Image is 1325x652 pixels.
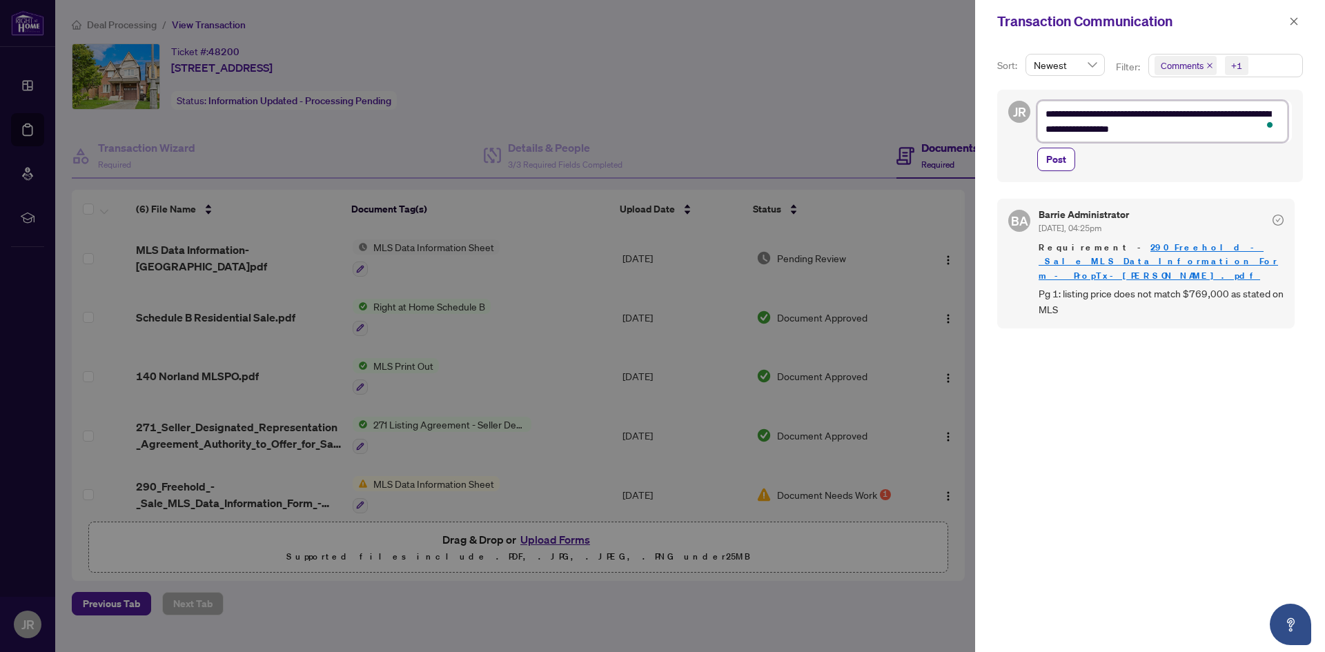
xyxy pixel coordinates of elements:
[1161,59,1204,72] span: Comments
[997,11,1285,32] div: Transaction Communication
[1046,148,1066,170] span: Post
[1039,210,1129,219] h5: Barrie Administrator
[1039,241,1278,281] a: 290_Freehold_-_Sale_MLS_Data_Information_Form_-_PropTx-[PERSON_NAME].pdf
[1037,148,1075,171] button: Post
[1037,101,1288,142] textarea: To enrich screen reader interactions, please activate Accessibility in Grammarly extension settings
[1039,241,1284,282] span: Requirement -
[1011,211,1028,230] span: BA
[1116,59,1142,75] p: Filter:
[997,58,1020,73] p: Sort:
[1039,286,1284,318] span: Pg 1: listing price does not match $769,000 as stated on MLS
[1039,223,1101,233] span: [DATE], 04:25pm
[1270,604,1311,645] button: Open asap
[1206,62,1213,69] span: close
[1289,17,1299,26] span: close
[1273,215,1284,226] span: check-circle
[1034,55,1097,75] span: Newest
[1155,56,1217,75] span: Comments
[1013,102,1026,121] span: JR
[1231,59,1242,72] div: +1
